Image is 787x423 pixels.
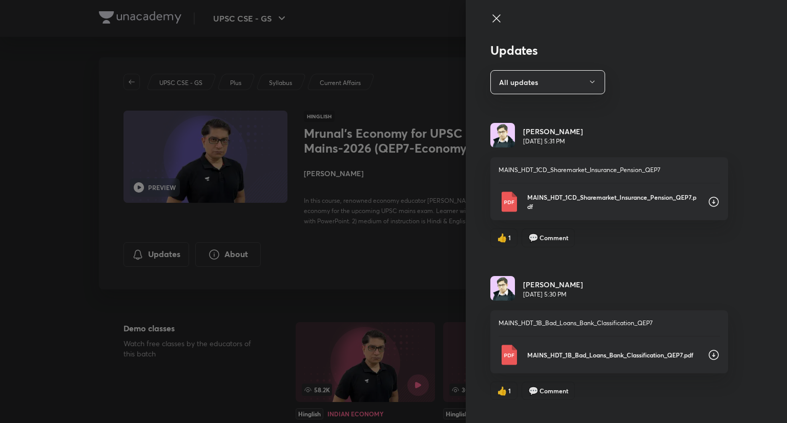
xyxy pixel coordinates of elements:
img: Avatar [490,123,515,147]
span: Comment [540,233,568,242]
p: MAINS_HDT_1CD_Sharemarket_Insurance_Pension_QEP7 [499,165,720,175]
p: MAINS_HDT_1B_Bad_Loans_Bank_Classification_QEP7.pdf [527,350,699,359]
span: comment [528,386,539,395]
h6: [PERSON_NAME] [523,126,583,137]
img: Avatar [490,276,515,301]
span: 1 [508,233,511,242]
p: [DATE] 5:30 PM [523,290,583,299]
p: [DATE] 5:31 PM [523,137,583,146]
span: comment [528,233,539,242]
h6: [PERSON_NAME] [523,279,583,290]
span: Comment [540,386,568,395]
img: Pdf [499,192,519,212]
p: MAINS_HDT_1CD_Sharemarket_Insurance_Pension_QEP7.pdf [527,193,699,211]
button: All updates [490,70,605,94]
span: 1 [508,386,511,395]
span: like [497,233,507,242]
span: like [497,386,507,395]
h3: Updates [490,43,728,58]
p: MAINS_HDT_1B_Bad_Loans_Bank_Classification_QEP7 [499,319,720,328]
img: Pdf [499,345,519,365]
